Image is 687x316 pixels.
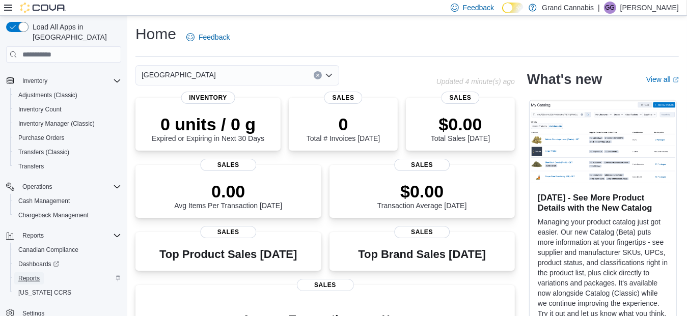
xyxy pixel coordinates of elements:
span: Reports [18,274,40,282]
span: Chargeback Management [14,209,121,221]
span: Inventory Count [14,103,121,116]
div: Expired or Expiring in Next 30 Days [152,114,264,142]
span: GG [606,2,615,14]
h2: What's new [527,71,602,88]
a: Transfers (Classic) [14,146,73,158]
img: Cova [20,3,66,13]
div: Greg Gaudreau [604,2,616,14]
span: Inventory [18,75,121,87]
span: Feedback [463,3,494,13]
a: Feedback [182,27,234,47]
span: Transfers [18,162,44,170]
span: Operations [22,183,52,191]
h3: Top Brand Sales [DATE] [358,248,486,261]
span: Washington CCRS [14,286,121,299]
span: Dashboards [14,258,121,270]
button: Reports [2,228,125,243]
button: Reports [18,229,48,242]
button: Operations [18,181,57,193]
button: Inventory Count [10,102,125,117]
div: Transaction Average [DATE] [377,181,467,210]
span: Transfers (Classic) [14,146,121,158]
span: Sales [394,226,450,238]
a: [US_STATE] CCRS [14,286,75,299]
p: 0 [307,114,380,134]
span: Cash Management [18,197,70,205]
span: Canadian Compliance [18,246,78,254]
span: Operations [18,181,121,193]
span: Purchase Orders [14,132,121,144]
a: Chargeback Management [14,209,93,221]
p: $0.00 [431,114,490,134]
span: Transfers [14,160,121,173]
button: Transfers [10,159,125,174]
span: Cash Management [14,195,121,207]
span: Canadian Compliance [14,244,121,256]
p: [PERSON_NAME] [620,2,679,14]
button: Cash Management [10,194,125,208]
input: Dark Mode [502,3,524,13]
span: Purchase Orders [18,134,65,142]
span: Chargeback Management [18,211,89,219]
a: Inventory Manager (Classic) [14,118,99,130]
span: Sales [442,92,480,104]
button: Purchase Orders [10,131,125,145]
a: Reports [14,272,44,284]
a: Adjustments (Classic) [14,89,81,101]
p: | [598,2,600,14]
span: Dark Mode [502,13,503,14]
a: Cash Management [14,195,74,207]
span: Sales [201,159,256,171]
span: Reports [22,232,44,240]
p: Grand Cannabis [542,2,594,14]
p: 0 units / 0 g [152,114,264,134]
button: Open list of options [325,71,333,79]
a: Dashboards [14,258,63,270]
a: Transfers [14,160,48,173]
span: Inventory [181,92,235,104]
span: Sales [324,92,363,104]
button: [US_STATE] CCRS [10,285,125,300]
span: Adjustments (Classic) [18,91,77,99]
span: Sales [394,159,450,171]
button: Transfers (Classic) [10,145,125,159]
span: Dashboards [18,260,59,268]
span: [GEOGRAPHIC_DATA] [142,69,216,81]
button: Canadian Compliance [10,243,125,257]
span: [US_STATE] CCRS [18,289,71,297]
button: Chargeback Management [10,208,125,222]
span: Reports [14,272,121,284]
p: 0.00 [174,181,282,202]
div: Total # Invoices [DATE] [307,114,380,142]
h3: [DATE] - See More Product Details with the New Catalog [538,192,668,213]
p: Updated 4 minute(s) ago [436,77,515,85]
h3: Top Product Sales [DATE] [159,248,297,261]
a: View allExternal link [646,75,679,83]
div: Avg Items Per Transaction [DATE] [174,181,282,210]
a: Canadian Compliance [14,244,83,256]
span: Feedback [199,32,230,42]
span: Reports [18,229,121,242]
h1: Home [135,24,176,44]
span: Sales [297,279,354,291]
a: Dashboards [10,257,125,271]
button: Inventory [2,74,125,88]
span: Load All Apps in [GEOGRAPHIC_DATA] [29,22,121,42]
span: Inventory Manager (Classic) [14,118,121,130]
a: Purchase Orders [14,132,69,144]
span: Inventory [22,77,47,85]
button: Reports [10,271,125,285]
span: Adjustments (Classic) [14,89,121,101]
p: $0.00 [377,181,467,202]
svg: External link [673,77,679,83]
a: Inventory Count [14,103,66,116]
div: Total Sales [DATE] [431,114,490,142]
button: Operations [2,180,125,194]
span: Transfers (Classic) [18,148,69,156]
span: Inventory Count [18,105,62,113]
button: Inventory Manager (Classic) [10,117,125,131]
button: Clear input [314,71,322,79]
span: Sales [201,226,256,238]
button: Adjustments (Classic) [10,88,125,102]
span: Inventory Manager (Classic) [18,120,95,128]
